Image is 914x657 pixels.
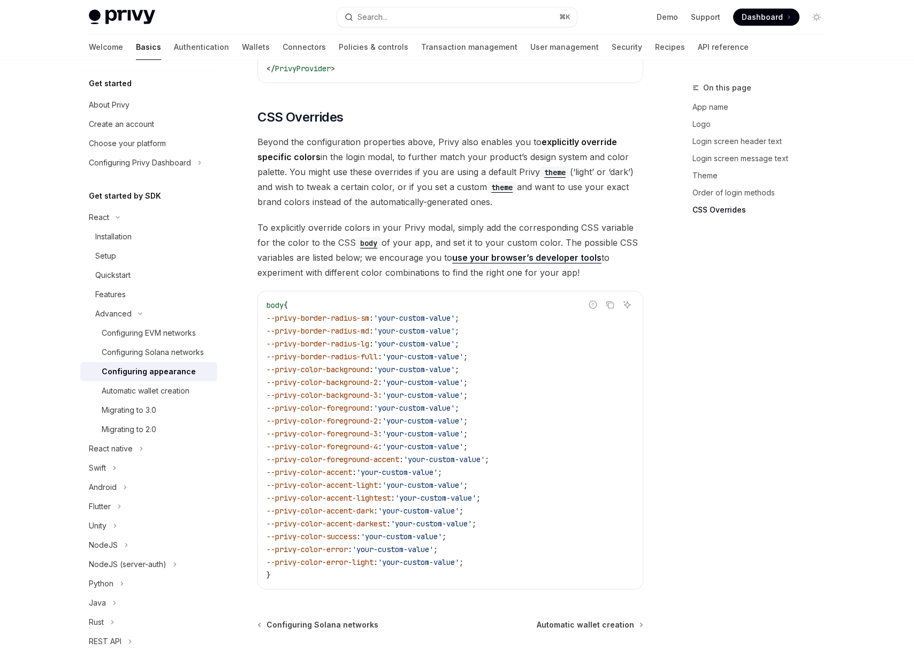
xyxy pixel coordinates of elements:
button: Toggle REST API section [80,632,217,651]
span: { [284,300,288,310]
code: theme [487,182,517,193]
span: { [266,51,271,61]
a: Transaction management [421,34,517,60]
a: Order of login methods [692,184,834,201]
a: theme [540,167,570,177]
span: ; [455,339,459,349]
span: : [369,339,374,349]
a: API reference [698,34,749,60]
span: ; [442,532,446,541]
div: Configuring Solana networks [102,346,204,359]
div: NodeJS [89,539,118,552]
button: Toggle React section [80,208,217,227]
span: : [378,429,382,439]
span: --privy-color-error [266,545,348,554]
span: ; [476,493,481,503]
span: : [369,365,374,374]
div: React [89,211,109,224]
span: --privy-color-foreground-accent [266,455,399,464]
a: Configuring Solana networks [80,343,217,362]
div: Python [89,577,113,590]
h5: Get started [89,77,132,90]
span: 'your-custom-value' [403,455,485,464]
a: Basics [136,34,161,60]
a: use your browser’s developer tools [452,252,601,263]
div: Installation [95,230,132,243]
a: Wallets [242,34,270,60]
div: Java [89,596,106,609]
span: --privy-border-radius-full [266,352,378,361]
span: 'your-custom-value' [361,532,442,541]
span: : [378,480,382,490]
button: Toggle dark mode [808,9,825,26]
span: ; [459,506,463,516]
span: 'your-custom-value' [374,403,455,413]
a: Recipes [655,34,685,60]
a: Migrating to 3.0 [80,401,217,420]
span: 'your-custom-value' [356,467,438,477]
span: --privy-border-radius-md [266,326,369,336]
a: Choose your platform [80,134,217,153]
a: Create an account [80,115,217,134]
span: --privy-color-success [266,532,356,541]
a: About Privy [80,95,217,115]
button: Copy the contents from the code block [603,298,617,312]
strong: explicitly override specific colors [257,137,617,162]
span: body [266,300,284,310]
span: 'your-custom-value' [352,545,433,554]
button: Toggle NodeJS section [80,535,217,555]
span: : [369,403,374,413]
a: Login screen header text [692,133,834,150]
div: Configuring Privy Dashboard [89,156,191,169]
a: Demo [657,12,678,22]
img: light logo [89,10,155,25]
span: : [391,493,395,503]
span: --privy-color-background-3 [266,390,378,400]
a: Migrating to 2.0 [80,420,217,439]
span: : [399,455,403,464]
span: 'your-custom-value' [391,519,472,528]
span: --privy-color-foreground-4 [266,442,378,451]
span: > [331,64,335,73]
span: 'your-custom-value' [382,429,463,439]
a: Automatic wallet creation [80,381,217,401]
span: 'your-custom-value' [382,390,463,400]
div: Search... [357,11,387,24]
a: theme [487,182,517,192]
span: 'your-custom-value' [378,506,459,516]
div: NodeJS (server-auth) [89,558,166,571]
button: Report incorrect code [586,298,600,312]
a: Installation [80,227,217,246]
div: Swift [89,462,106,474]
a: Policies & controls [339,34,408,60]
span: : [378,416,382,426]
a: Setup [80,246,217,266]
div: REST API [89,635,121,648]
span: --privy-color-accent-light [266,480,378,490]
span: children [271,51,305,61]
a: App name [692,99,834,116]
div: Choose your platform [89,137,166,150]
span: --privy-color-accent-darkest [266,519,386,528]
button: Ask AI [620,298,634,312]
span: --privy-color-foreground [266,403,369,413]
span: ; [433,545,438,554]
button: Toggle Swift section [80,458,217,478]
button: Toggle Rust section [80,613,217,632]
span: : [378,352,382,361]
span: ; [459,557,463,567]
span: ⌘ K [559,13,570,21]
div: Configuring appearance [102,365,196,378]
span: ; [455,403,459,413]
a: Welcome [89,34,123,60]
span: --privy-color-accent-lightest [266,493,391,503]
span: --privy-border-radius-lg [266,339,369,349]
span: 'your-custom-value' [382,480,463,490]
span: ; [463,442,468,451]
a: CSS Overrides [692,201,834,218]
span: ; [485,455,489,464]
span: PrivyProvider [275,64,331,73]
a: Theme [692,167,834,184]
span: 'your-custom-value' [374,313,455,323]
span: 'your-custom-value' [378,557,459,567]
